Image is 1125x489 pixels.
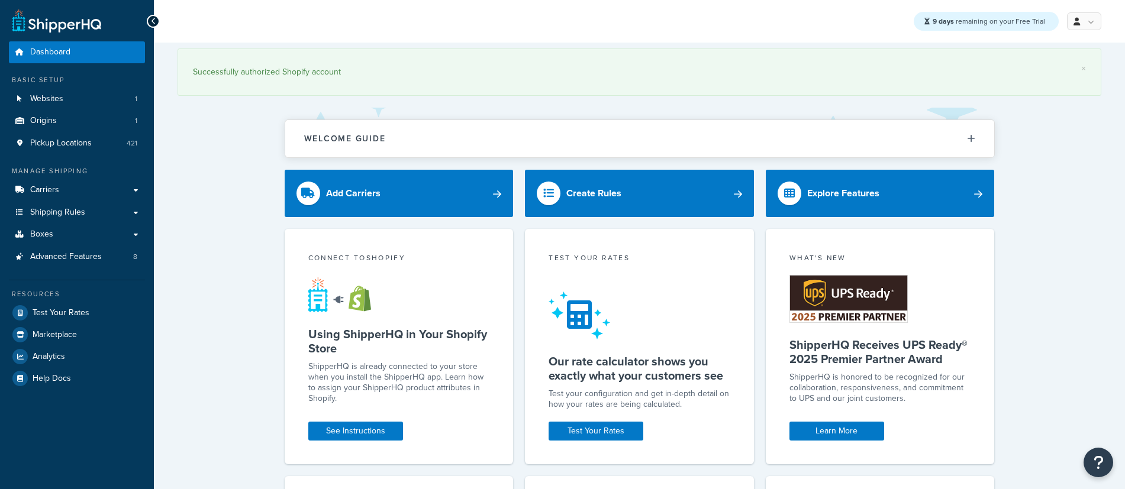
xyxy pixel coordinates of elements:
span: Boxes [30,229,53,239]
p: ShipperHQ is honored to be recognized for our collaboration, responsiveness, and commitment to UP... [789,372,971,404]
span: Origins [30,116,57,126]
a: × [1081,64,1086,73]
div: Test your rates [549,252,730,266]
div: Connect to Shopify [308,252,490,266]
span: Pickup Locations [30,138,92,148]
div: Create Rules [566,185,621,202]
div: Manage Shipping [9,166,145,176]
div: What's New [789,252,971,266]
a: See Instructions [308,422,403,441]
h5: ShipperHQ Receives UPS Ready® 2025 Premier Partner Award [789,338,971,366]
h5: Using ShipperHQ in Your Shopify Store [308,327,490,355]
span: Test Your Rates [33,308,89,318]
a: Dashboard [9,41,145,63]
a: Pickup Locations421 [9,132,145,154]
a: Origins1 [9,110,145,132]
li: Origins [9,110,145,132]
a: Help Docs [9,368,145,389]
div: Explore Features [807,185,879,202]
strong: 9 days [933,16,954,27]
a: Test Your Rates [549,422,643,441]
span: remaining on your Free Trial [933,16,1045,27]
img: connect-shq-shopify-9b9a8c5a.svg [308,277,382,312]
a: Shipping Rules [9,202,145,224]
span: Carriers [30,185,59,195]
span: Advanced Features [30,252,102,262]
span: Marketplace [33,330,77,340]
span: Shipping Rules [30,208,85,218]
span: Analytics [33,352,65,362]
button: Open Resource Center [1084,448,1113,477]
span: Websites [30,94,63,104]
li: Websites [9,88,145,110]
a: Carriers [9,179,145,201]
a: Test Your Rates [9,302,145,323]
h2: Welcome Guide [304,134,386,143]
a: Explore Features [766,170,995,217]
li: Pickup Locations [9,132,145,154]
div: Resources [9,289,145,299]
a: Create Rules [525,170,754,217]
button: Welcome Guide [285,120,994,157]
a: Marketplace [9,324,145,345]
a: Websites1 [9,88,145,110]
a: Boxes [9,224,145,245]
div: Successfully authorized Shopify account [193,64,1086,80]
div: Add Carriers [326,185,381,202]
h5: Our rate calculator shows you exactly what your customers see [549,354,730,383]
span: 1 [135,116,137,126]
span: 8 [133,252,137,262]
span: 1 [135,94,137,104]
li: Advanced Features [9,246,145,268]
div: Basic Setup [9,75,145,85]
span: Help Docs [33,374,71,384]
div: Test your configuration and get in-depth detail on how your rates are being calculated. [549,388,730,410]
span: Dashboard [30,47,70,57]
p: ShipperHQ is already connected to your store when you install the ShipperHQ app. Learn how to ass... [308,361,490,404]
a: Learn More [789,422,884,441]
a: Advanced Features8 [9,246,145,268]
span: 421 [127,138,137,148]
a: Add Carriers [285,170,514,217]
a: Analytics [9,346,145,367]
